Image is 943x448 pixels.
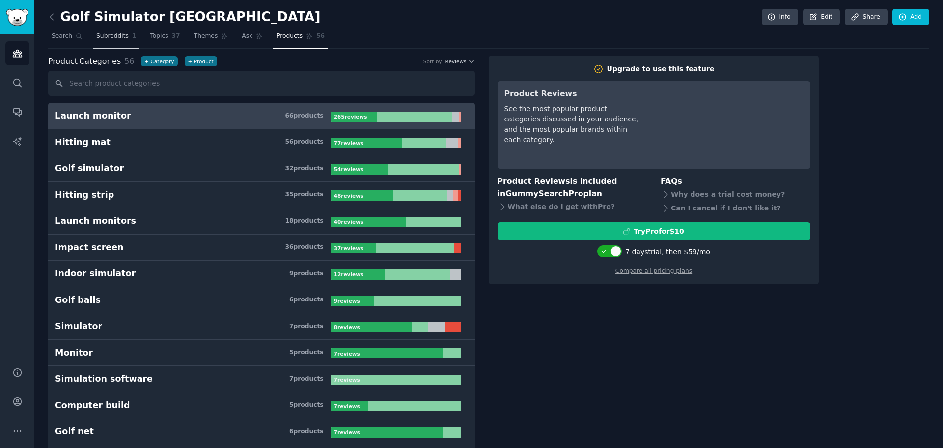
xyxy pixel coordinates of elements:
b: 48 review s [334,193,363,199]
div: 66 product s [285,112,323,120]
span: Subreddits [96,32,129,41]
div: Hitting strip [55,189,114,201]
button: +Category [141,56,177,66]
a: Hitting strip35products48reviews [48,182,475,209]
a: Impact screen36products37reviews [48,235,475,261]
div: Golf simulator [55,162,124,175]
a: Compare all pricing plans [615,268,692,274]
div: Simulator [55,320,102,332]
b: 40 review s [334,219,363,225]
a: Computer build5products7reviews [48,392,475,419]
div: 7 days trial, then $ 59 /mo [625,247,710,257]
a: Simulation software7products7reviews [48,366,475,392]
div: Hitting mat [55,136,111,149]
span: 56 [124,57,134,66]
b: 265 review s [334,114,367,119]
div: Indoor simulator [55,268,136,280]
div: Why does a trial cost money? [661,188,810,202]
div: Golf net [55,425,94,438]
b: 7 review s [334,429,360,435]
span: 37 [172,32,180,41]
a: Monitor5products7reviews [48,340,475,366]
b: 7 review s [334,351,360,357]
h3: FAQs [661,176,810,188]
span: 1 [132,32,137,41]
span: + [188,58,193,65]
div: 35 product s [285,190,323,199]
a: Indoor simulator9products12reviews [48,261,475,287]
div: See the most popular product categories discussed in your audience, and the most popular brands w... [504,104,642,145]
a: Search [48,29,86,49]
a: Themes [191,29,232,49]
b: 77 review s [334,140,363,146]
a: Topics37 [146,29,183,49]
a: Ask [238,29,266,49]
div: 36 product s [285,243,323,252]
div: 5 product s [289,401,324,410]
a: Golf simulator32products54reviews [48,155,475,182]
div: Can I cancel if I don't like it? [661,202,810,215]
a: Products56 [273,29,328,49]
a: Launch monitor66products265reviews [48,103,475,129]
span: 56 [316,32,325,41]
a: Edit [803,9,840,26]
b: 8 review s [334,324,360,330]
div: 56 product s [285,138,323,147]
a: Info [762,9,798,26]
div: Launch monitor [55,110,131,122]
span: GummySearch Pro [505,189,583,198]
b: 12 review s [334,271,363,277]
h2: Golf Simulator [GEOGRAPHIC_DATA] [48,9,320,25]
a: Share [845,9,887,26]
span: + [144,58,149,65]
div: 7 product s [289,322,324,331]
img: GummySearch logo [6,9,28,26]
span: Themes [194,32,218,41]
div: 6 product s [289,427,324,436]
div: Golf balls [55,294,101,306]
a: Golf net6products7reviews [48,418,475,445]
a: Hitting mat56products77reviews [48,129,475,156]
button: Reviews [445,58,475,65]
div: 32 product s [285,164,323,173]
a: Simulator7products8reviews [48,313,475,340]
button: +Product [185,56,217,66]
div: Try Pro for $10 [634,226,684,237]
div: 6 product s [289,296,324,304]
b: 37 review s [334,245,363,251]
a: Subreddits1 [93,29,139,49]
div: 18 product s [285,217,323,226]
input: Search product categories [48,71,475,96]
div: 9 product s [289,269,324,278]
a: Add [892,9,929,26]
h3: Product Reviews [504,88,642,100]
span: Topics [150,32,168,41]
span: Products [277,32,303,41]
div: 7 product s [289,375,324,384]
div: Computer build [55,399,130,412]
button: TryProfor$10 [498,222,810,240]
a: Golf balls6products9reviews [48,287,475,314]
h3: Product Reviews is included in plan [498,176,647,200]
span: Search [52,32,72,41]
div: What else do I get with Pro ? [498,200,647,213]
a: Launch monitors18products40reviews [48,208,475,235]
span: Categories [48,56,121,68]
div: Sort by [423,58,442,65]
div: Upgrade to use this feature [607,64,715,74]
div: Simulation software [55,373,153,385]
span: Product [48,56,78,68]
div: 5 product s [289,348,324,357]
b: 7 review s [334,403,360,409]
div: Monitor [55,347,93,359]
span: Ask [242,32,252,41]
b: 9 review s [334,298,360,304]
div: Launch monitors [55,215,136,227]
div: Impact screen [55,241,124,254]
b: 7 review s [334,377,360,383]
b: 54 review s [334,166,363,172]
span: Reviews [445,58,467,65]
